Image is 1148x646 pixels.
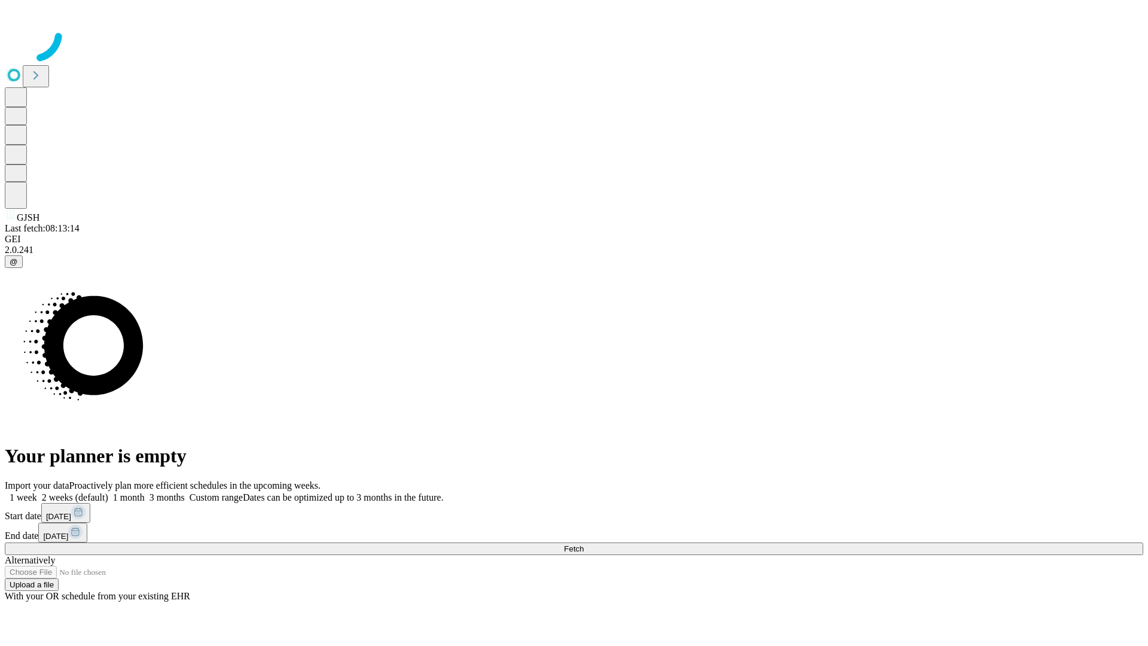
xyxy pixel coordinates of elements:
[149,492,185,502] span: 3 months
[564,544,584,553] span: Fetch
[5,234,1143,245] div: GEI
[41,503,90,523] button: [DATE]
[5,578,59,591] button: Upload a file
[42,492,108,502] span: 2 weeks (default)
[38,523,87,543] button: [DATE]
[10,257,18,266] span: @
[113,492,145,502] span: 1 month
[5,523,1143,543] div: End date
[5,245,1143,255] div: 2.0.241
[10,492,37,502] span: 1 week
[5,445,1143,467] h1: Your planner is empty
[5,555,55,565] span: Alternatively
[5,503,1143,523] div: Start date
[243,492,443,502] span: Dates can be optimized up to 3 months in the future.
[5,480,69,490] span: Import your data
[5,591,190,601] span: With your OR schedule from your existing EHR
[69,480,320,490] span: Proactively plan more efficient schedules in the upcoming weeks.
[5,255,23,268] button: @
[46,512,71,521] span: [DATE]
[190,492,243,502] span: Custom range
[5,543,1143,555] button: Fetch
[17,212,39,223] span: GJSH
[5,223,80,233] span: Last fetch: 08:13:14
[43,532,68,541] span: [DATE]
